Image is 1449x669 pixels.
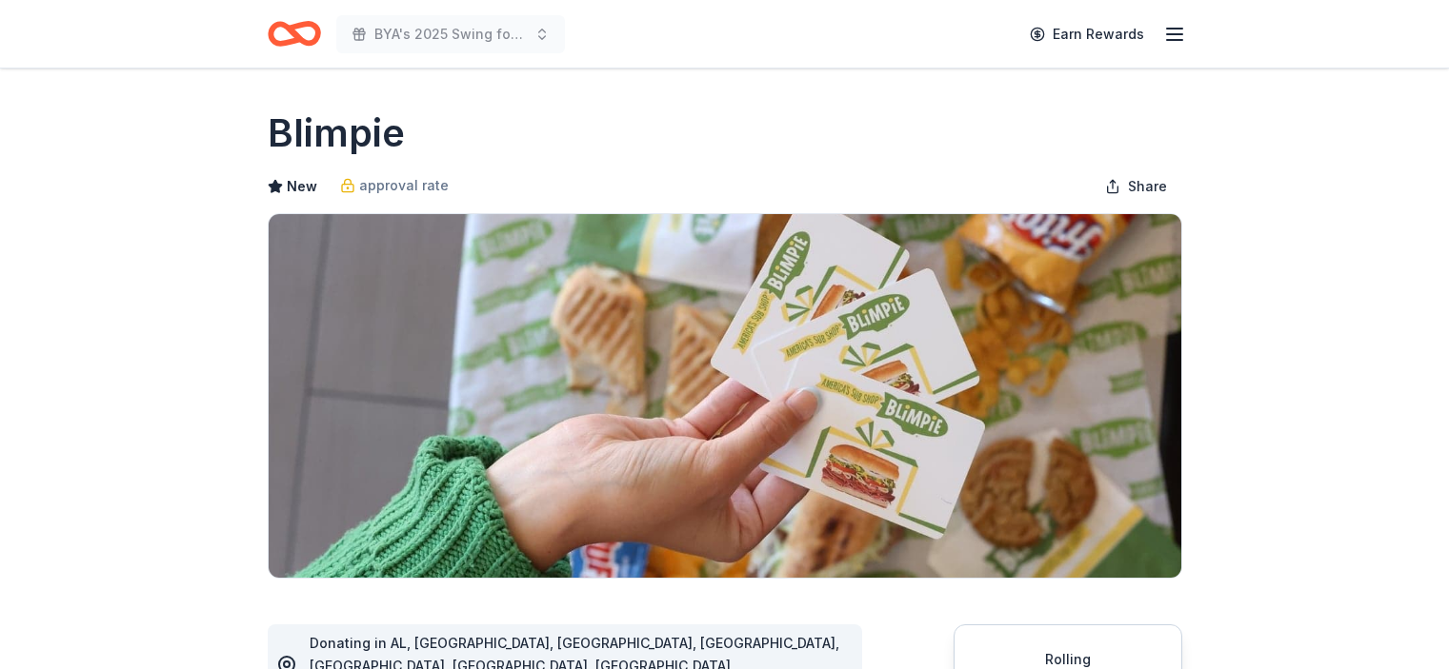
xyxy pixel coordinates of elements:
[336,15,565,53] button: BYA's 2025 Swing for Success Charity Golf Tournament
[269,214,1181,578] img: Image for Blimpie
[340,174,449,197] a: approval rate
[268,107,405,160] h1: Blimpie
[287,175,317,198] span: New
[374,23,527,46] span: BYA's 2025 Swing for Success Charity Golf Tournament
[1090,167,1182,206] button: Share
[1128,175,1167,198] span: Share
[1018,17,1156,51] a: Earn Rewards
[359,174,449,197] span: approval rate
[268,11,321,56] a: Home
